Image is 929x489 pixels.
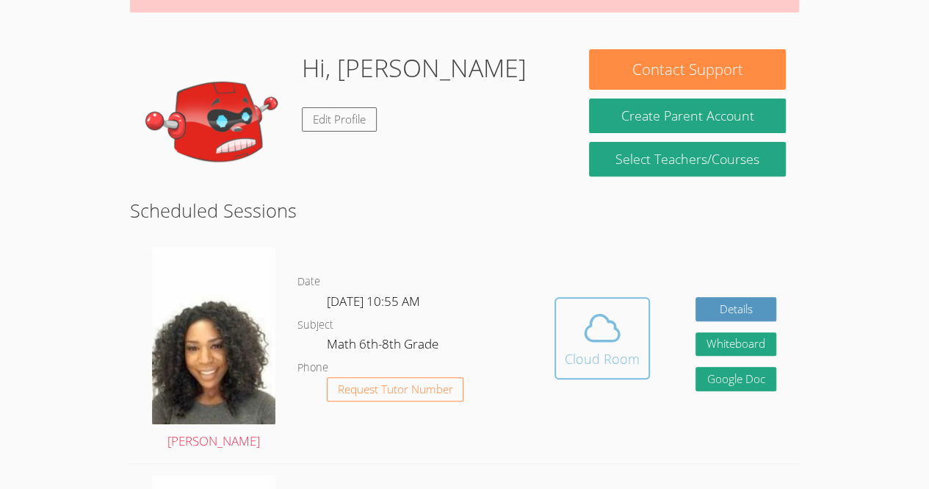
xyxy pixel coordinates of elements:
button: Contact Support [589,49,785,90]
h2: Scheduled Sessions [130,196,799,224]
a: Details [695,297,776,321]
div: Cloud Room [565,349,640,369]
a: Edit Profile [302,107,377,132]
img: default.png [143,49,290,196]
a: [PERSON_NAME] [152,247,275,452]
dd: Math 6th-8th Grade [327,334,441,359]
button: Request Tutor Number [327,377,464,401]
dt: Date [297,273,320,291]
button: Create Parent Account [589,99,785,133]
button: Whiteboard [695,332,776,357]
h1: Hi, [PERSON_NAME] [302,49,527,87]
a: Google Doc [695,367,776,391]
dt: Subject [297,316,333,335]
button: Cloud Room [554,297,650,379]
span: [DATE] 10:55 AM [327,293,420,310]
span: Request Tutor Number [338,384,453,395]
img: avatar.png [152,247,275,424]
dt: Phone [297,359,328,377]
a: Select Teachers/Courses [589,142,785,176]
